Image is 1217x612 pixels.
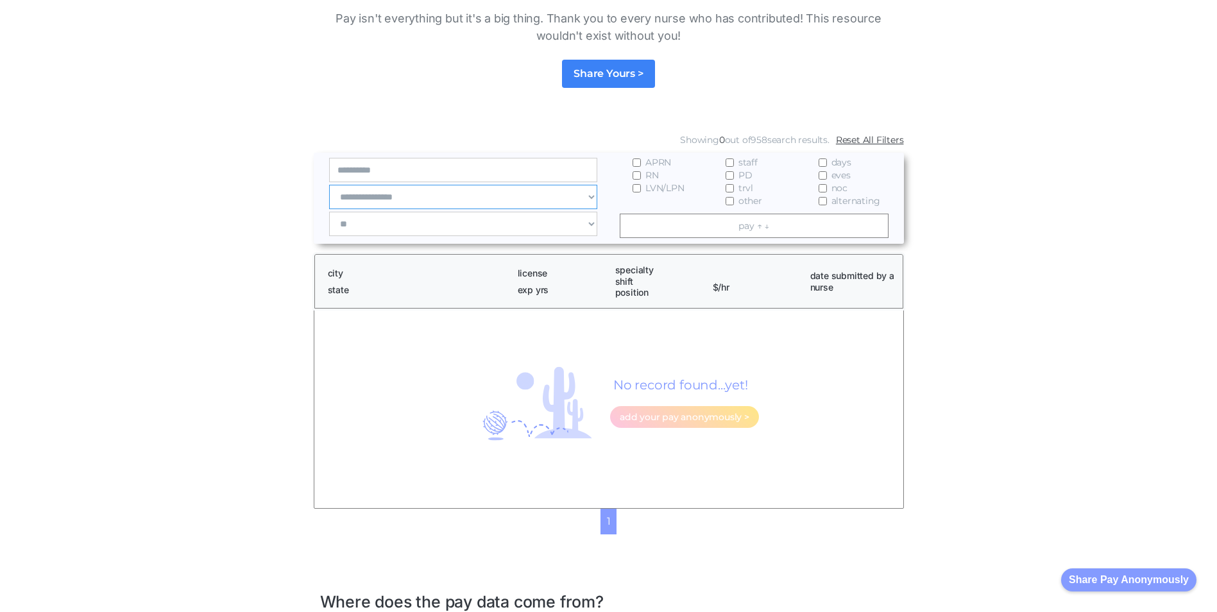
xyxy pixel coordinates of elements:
[518,284,604,296] h1: exp yrs
[610,377,748,393] h1: No record found...yet!
[328,284,506,296] h1: state
[314,10,904,44] p: Pay isn't everything but it's a big thing. Thank you to every nurse who has contributed! This res...
[314,130,904,244] form: Email Form
[600,509,617,534] a: 1
[610,406,759,428] a: add your pay anonymously >
[645,182,685,194] span: LVN/LPN
[726,171,734,180] input: PD
[819,197,827,205] input: alternating
[831,156,851,169] span: days
[713,270,799,293] h1: $/hr
[314,509,904,534] div: List
[1061,568,1196,591] button: Share Pay Anonymously
[738,194,762,207] span: other
[633,158,641,167] input: APRN
[751,134,767,146] span: 958
[738,169,753,182] span: PD
[518,268,604,279] h1: license
[328,268,506,279] h1: city
[645,156,671,169] span: APRN
[819,184,827,192] input: noc
[738,156,758,169] span: staff
[620,214,889,238] a: pay ↑ ↓
[726,197,734,205] input: other
[680,133,830,146] div: Showing out of search results.
[633,184,641,192] input: LVN/LPN
[831,182,847,194] span: noc
[615,264,701,276] h1: specialty
[562,60,654,88] a: Share Yours >
[615,287,701,298] h1: position
[831,194,880,207] span: alternating
[726,158,734,167] input: staff
[831,169,851,182] span: eves
[320,579,898,612] h1: Where does the pay data come from?
[615,276,701,287] h1: shift
[645,169,659,182] span: RN
[633,171,641,180] input: RN
[819,171,827,180] input: eves
[819,158,827,167] input: days
[719,134,725,146] span: 0
[738,182,753,194] span: trvl
[810,270,896,293] h1: date submitted by a nurse
[726,184,734,192] input: trvl
[836,133,904,146] a: Reset All Filters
